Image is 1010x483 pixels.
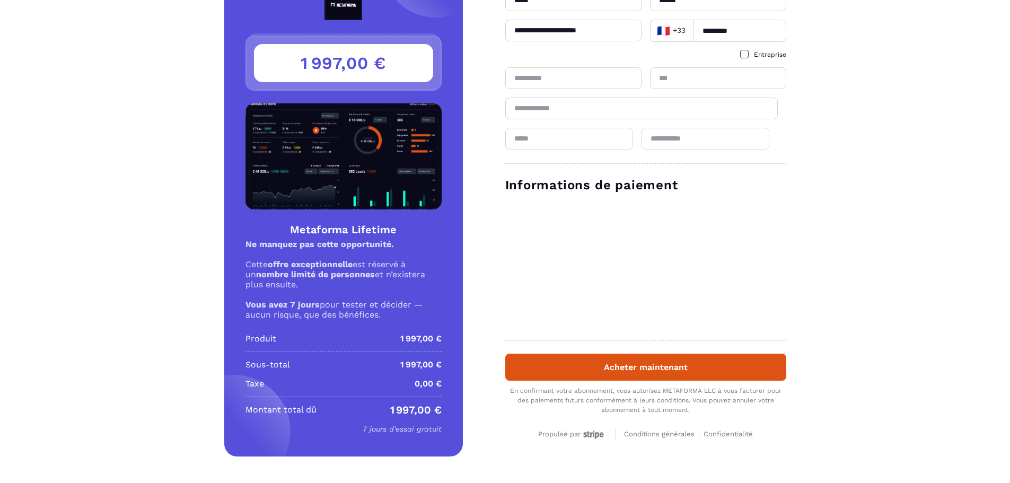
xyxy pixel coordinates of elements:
[268,259,353,269] strong: offre exceptionnelle
[505,354,786,381] button: Acheter maintenant
[688,23,690,39] input: Search for option
[704,430,753,438] span: Confidentialité
[245,259,442,289] p: Cette est réservé à un et n’existera plus ensuite.
[256,269,375,279] strong: nombre limité de personnes
[505,177,786,194] h3: Informations de paiement
[400,332,442,345] p: 1 997,00 €
[624,428,699,438] a: Conditions générales
[245,423,442,435] p: 7 jours d'essai gratuit
[254,44,433,82] h3: 1 997,00 €
[245,358,290,371] p: Sous-total
[245,332,276,345] p: Produit
[390,403,442,416] p: 1 997,00 €
[704,428,753,438] a: Confidentialité
[245,300,442,320] p: pour tester et décider — aucun risque, que des bénéfices.
[656,23,686,38] span: +33
[400,358,442,371] p: 1 997,00 €
[505,386,786,415] div: En confirmant votre abonnement, vous autorisez METAFORMA LLC à vous facturer pour des paiements f...
[245,300,320,310] strong: Vous avez 7 jours
[624,430,695,438] span: Conditions générales
[245,239,394,249] strong: Ne manquez pas cette opportunité.
[503,200,788,330] iframe: Cadre de saisie sécurisé pour le paiement
[538,428,607,438] a: Propulsé par
[245,222,442,237] h4: Metaforma Lifetime
[538,430,607,439] div: Propulsé par
[415,377,442,390] p: 0,00 €
[657,23,670,38] span: 🇫🇷
[245,103,442,209] img: Product Image
[754,51,786,58] span: Entreprise
[650,20,693,42] div: Search for option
